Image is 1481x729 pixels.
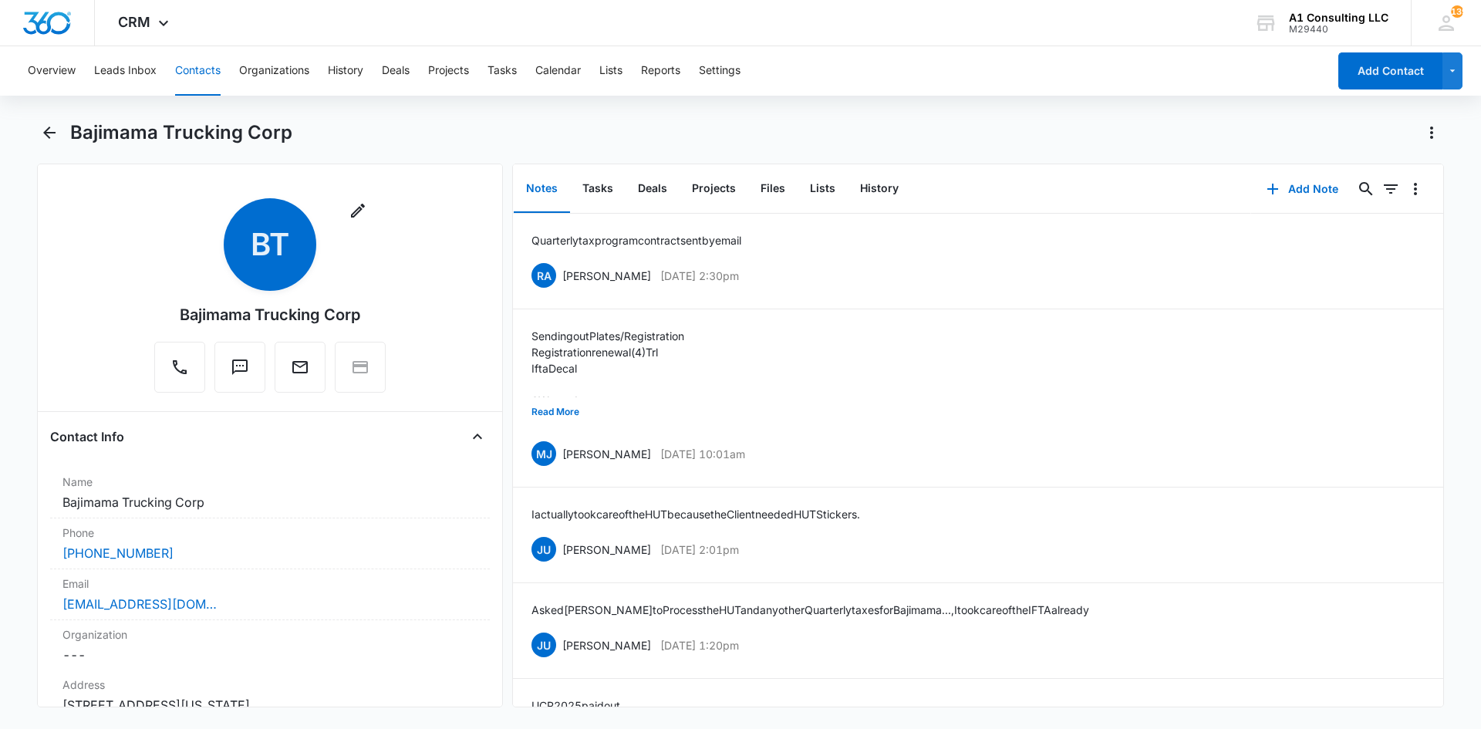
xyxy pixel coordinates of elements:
[531,360,684,376] p: Ifta Decal
[62,595,217,613] a: [EMAIL_ADDRESS][DOMAIN_NAME]
[1419,120,1444,145] button: Actions
[382,46,410,96] button: Deals
[1451,5,1463,18] div: notifications count
[531,397,579,427] button: Read More
[531,602,1089,618] p: Asked [PERSON_NAME] to Process the HUT and any other Quarterly taxes for Bajimama...,I took care ...
[848,165,911,213] button: History
[531,697,620,714] p: UCR 2025 paid out
[699,46,740,96] button: Settings
[50,569,490,620] div: Email[EMAIL_ADDRESS][DOMAIN_NAME]
[1289,24,1388,35] div: account id
[175,46,221,96] button: Contacts
[50,427,124,446] h4: Contact Info
[154,366,205,379] a: Call
[660,637,739,653] p: [DATE] 1:20pm
[531,506,860,522] p: I actually took care of the HUT because the Client needed HUT Stickers.
[50,467,490,518] div: NameBajimama Trucking Corp
[50,670,490,721] div: Address[STREET_ADDRESS][US_STATE]
[70,121,292,144] h1: Bajimama Trucking Corp
[180,303,360,326] div: Bajimama Trucking Corp
[531,537,556,562] span: JU
[1451,5,1463,18] span: 139
[465,424,490,449] button: Close
[275,366,326,379] a: Email
[748,165,798,213] button: Files
[62,696,477,714] dd: [STREET_ADDRESS][US_STATE]
[37,120,61,145] button: Back
[214,342,265,393] button: Text
[62,646,477,664] dd: ---
[798,165,848,213] button: Lists
[428,46,469,96] button: Projects
[1354,177,1378,201] button: Search...
[62,493,477,511] dd: Bajimama Trucking Corp
[1251,170,1354,208] button: Add Note
[562,542,651,558] p: [PERSON_NAME]
[214,366,265,379] a: Text
[660,542,739,558] p: [DATE] 2:01pm
[531,328,684,344] p: Sending out Plates/Registration
[487,46,517,96] button: Tasks
[154,342,205,393] button: Call
[570,165,626,213] button: Tasks
[62,626,477,643] label: Organization
[680,165,748,213] button: Projects
[224,198,316,291] span: BT
[1338,52,1442,89] button: Add Contact
[62,474,477,490] label: Name
[599,46,622,96] button: Lists
[531,263,556,288] span: RA
[641,46,680,96] button: Reports
[531,393,684,409] p: 8Warner Lane
[50,620,490,670] div: Organization---
[531,441,556,466] span: MJ
[562,268,651,284] p: [PERSON_NAME]
[535,46,581,96] button: Calendar
[660,446,745,462] p: [DATE] 10:01am
[531,633,556,657] span: JU
[531,344,684,360] p: Registration renewal (4) Trl
[62,525,477,541] label: Phone
[275,342,326,393] button: Email
[626,165,680,213] button: Deals
[28,46,76,96] button: Overview
[1289,12,1388,24] div: account name
[660,268,739,284] p: [DATE] 2:30pm
[562,446,651,462] p: [PERSON_NAME]
[62,575,477,592] label: Email
[94,46,157,96] button: Leads Inbox
[62,677,477,693] label: Address
[118,14,150,30] span: CRM
[328,46,363,96] button: History
[562,637,651,653] p: [PERSON_NAME]
[239,46,309,96] button: Organizations
[1378,177,1403,201] button: Filters
[531,232,741,248] p: Quarterly tax program contract sent by email
[50,518,490,569] div: Phone[PHONE_NUMBER]
[62,544,174,562] a: [PHONE_NUMBER]
[514,165,570,213] button: Notes
[1403,177,1428,201] button: Overflow Menu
